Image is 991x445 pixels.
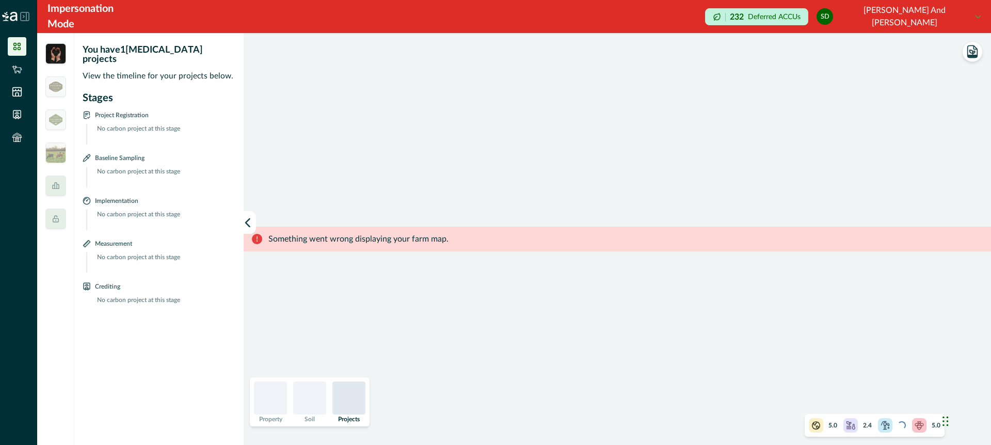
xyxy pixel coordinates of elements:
[83,70,237,82] p: View the timeline for your projects below.
[45,43,66,64] img: insight_carbon-b2bd3813.png
[91,295,233,316] p: No carbon project at this stage
[305,416,315,422] p: Soil
[259,416,282,422] p: Property
[942,406,949,437] div: Drag
[828,421,837,430] p: 5.0
[91,210,233,230] p: No carbon project at this stage
[338,416,360,422] p: Projects
[47,1,135,32] div: Impersonation Mode
[95,281,120,291] p: Crediting
[49,82,62,92] img: greenham_logo-5a2340bd.png
[2,12,18,21] img: Logo
[95,153,145,163] p: Baseline Sampling
[91,124,233,145] p: No carbon project at this stage
[95,196,138,205] p: Implementation
[83,45,237,64] p: You have 1 [MEDICAL_DATA] projects
[932,421,940,430] p: 5.0
[244,227,991,251] div: Something went wrong displaying your farm map.
[91,252,233,273] p: No carbon project at this stage
[95,110,149,120] p: Project Registration
[863,421,872,430] p: 2.4
[95,239,132,248] p: Measurement
[730,13,744,21] p: 232
[45,142,66,163] img: insight_readygraze-175b0a17.jpg
[83,90,233,106] p: Stages
[748,13,801,21] p: Deferred ACCUs
[49,114,62,125] img: greenham_never_ever-a684a177.png
[91,167,233,187] p: No carbon project at this stage
[939,395,991,445] iframe: Chat Widget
